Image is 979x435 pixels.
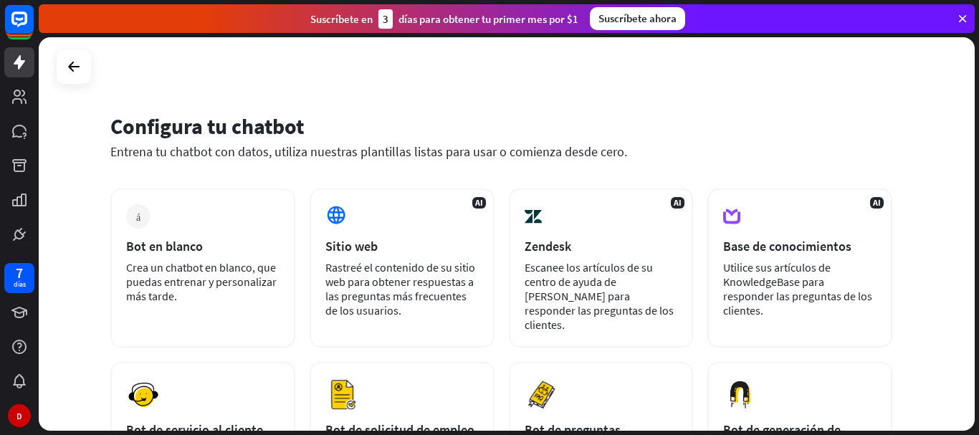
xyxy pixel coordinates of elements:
font: Bot en blanco [126,238,203,254]
button: Abrir el widget de chat LiveChat [11,6,54,49]
font: Base de conocimientos [723,238,851,254]
font: Entrena tu chatbot con datos, utiliza nuestras plantillas listas para usar o comienza desde cero. [110,143,627,160]
font: más [136,211,140,221]
font: Sitio web [325,238,378,254]
font: Rastreé el contenido de su sitio web para obtener respuestas a las preguntas más frecuentes de lo... [325,260,475,317]
font: AI [475,197,483,208]
font: D [16,411,22,421]
font: días [14,279,26,289]
font: Crea un chatbot en blanco, que puedas entrenar y personalizar más tarde. [126,260,277,303]
font: 7 [16,264,23,282]
font: AI [873,197,881,208]
font: Suscríbete en [310,12,373,26]
a: 7 días [4,263,34,293]
font: Configura tu chatbot [110,113,304,140]
font: Suscríbete ahora [598,11,677,25]
font: días para obtener tu primer mes por $1 [398,12,578,26]
font: Escanee los artículos de su centro de ayuda de [PERSON_NAME] para responder las preguntas de los ... [525,260,674,332]
font: AI [674,197,682,208]
font: Utilice sus artículos de KnowledgeBase para responder las preguntas de los clientes. [723,260,872,317]
font: 3 [383,12,388,26]
font: Zendesk [525,238,571,254]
